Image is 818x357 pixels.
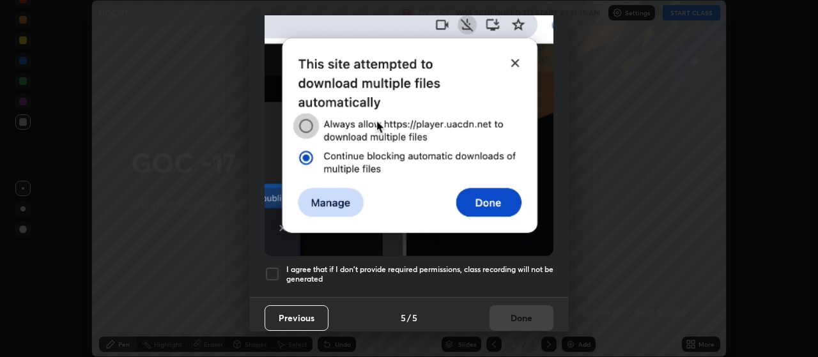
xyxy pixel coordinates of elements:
[401,311,406,324] h4: 5
[412,311,417,324] h4: 5
[286,264,553,284] h5: I agree that if I don't provide required permissions, class recording will not be generated
[265,305,328,331] button: Previous
[407,311,411,324] h4: /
